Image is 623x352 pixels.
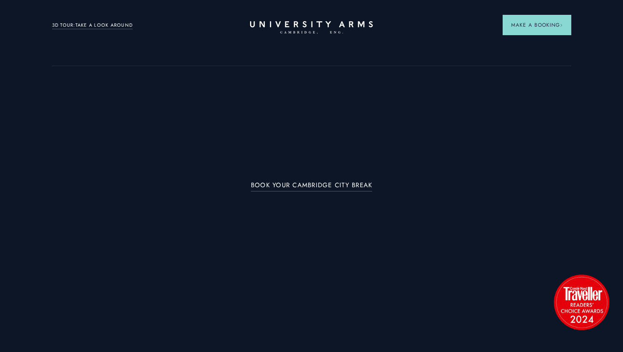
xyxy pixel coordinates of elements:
img: image-2524eff8f0c5d55edbf694693304c4387916dea5-1501x1501-png [550,270,613,334]
a: Home [250,21,373,34]
a: 3D TOUR:TAKE A LOOK AROUND [52,22,133,29]
span: Make a Booking [511,21,563,29]
a: BOOK YOUR CAMBRIDGE CITY BREAK [251,182,373,191]
button: Make a BookingArrow icon [503,15,571,35]
img: Arrow icon [560,24,563,27]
